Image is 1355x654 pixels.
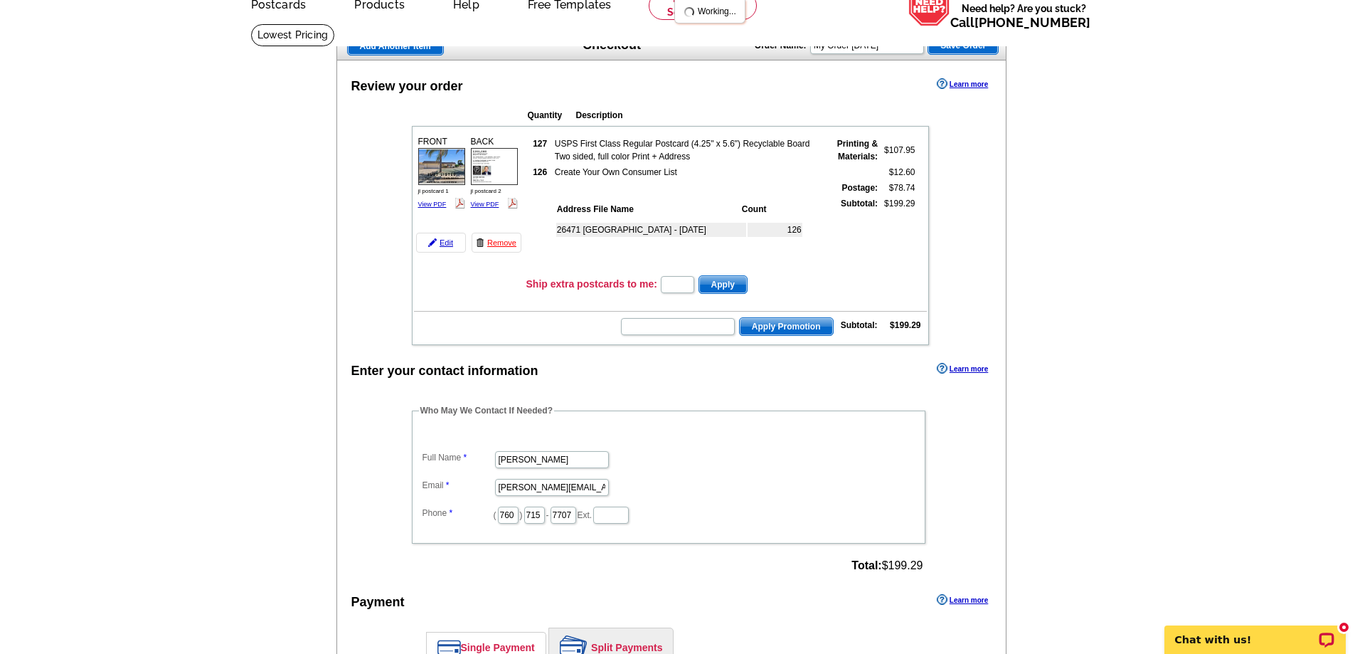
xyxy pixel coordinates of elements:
img: loading... [684,6,695,18]
span: Add Another Item [348,38,443,55]
span: jl postcard 2 [471,188,501,194]
a: [PHONE_NUMBER] [974,15,1090,30]
span: $199.29 [851,559,923,572]
strong: Subtotal: [841,199,878,209]
iframe: LiveChat chat widget [1155,609,1355,654]
td: $78.74 [880,181,915,195]
img: trashcan-icon.gif [476,238,484,247]
div: FRONT [416,133,467,212]
strong: Total: [851,559,881,571]
label: Phone [423,507,494,519]
a: Learn more [937,78,988,90]
div: Review your order [351,77,463,96]
img: pdf_logo.png [507,198,518,209]
strong: Printing & Materials: [837,139,878,162]
a: Edit [416,233,466,253]
a: View PDF [418,201,447,208]
button: Apply Promotion [739,317,834,336]
td: 126 [748,223,802,237]
div: Enter your contact information [351,362,538,381]
span: Apply [699,276,747,293]
span: Apply Promotion [740,318,833,335]
td: 26471 [GEOGRAPHIC_DATA] - [DATE] [556,223,746,237]
strong: 127 [533,139,547,149]
img: pdf_logo.png [455,198,465,209]
strong: Postage: [841,183,878,193]
dd: ( ) - Ext. [419,503,918,525]
img: small-thumb.jpg [418,148,465,184]
th: Quantity [527,108,574,122]
a: Add Another Item [347,37,444,56]
span: jl postcard 1 [418,188,449,194]
div: Payment [351,593,405,612]
a: Learn more [937,363,988,374]
a: View PDF [471,201,499,208]
strong: $199.29 [890,320,920,330]
td: USPS First Class Regular Postcard (4.25" x 5.6") Recyclable Board Two sided, full color Print + A... [554,137,822,164]
button: Apply [698,275,748,294]
label: Email [423,479,494,492]
th: Address File Name [556,202,740,216]
td: $199.29 [880,196,915,270]
strong: Subtotal: [841,320,878,330]
div: BACK [469,133,520,212]
strong: 126 [533,167,547,177]
th: Count [741,202,802,216]
td: $12.60 [880,165,915,179]
span: Call [950,15,1090,30]
a: Learn more [937,594,988,606]
legend: Who May We Contact If Needed? [419,404,554,417]
th: Description [575,108,836,122]
img: small-thumb.jpg [471,148,518,184]
td: $107.95 [880,137,915,164]
span: Need help? Are you stuck? [950,1,1098,30]
h3: Ship extra postcards to me: [526,278,657,290]
label: Full Name [423,451,494,464]
img: pencil-icon.gif [428,238,437,247]
a: Remove [472,233,521,253]
td: Create Your Own Consumer List [554,165,822,179]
